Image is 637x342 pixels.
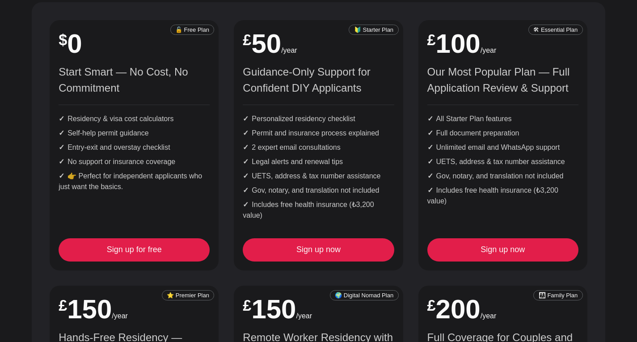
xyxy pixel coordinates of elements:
[59,30,210,57] h2: 0
[533,290,582,300] small: 👨‍👩‍👧 Family Plan
[481,46,497,54] span: /year
[243,114,394,124] li: Personalized residency checklist
[59,128,210,139] li: Self-help permit guidance
[427,185,578,207] li: Includes free health insurance (₺3,200 value)
[59,114,210,124] li: Residency & visa cost calculators
[243,296,394,323] h2: 150
[59,297,67,314] sup: £
[243,31,251,48] sup: £
[528,25,583,35] small: 🛠 Essential Plan
[243,128,394,139] li: Permit and insurance process explained
[170,25,215,35] small: 🔓 Free Plan
[481,312,497,320] span: /year
[243,30,394,57] h2: 50
[349,25,398,35] small: 🔰 Starter Plan
[427,156,578,167] li: UETS, address & tax number assistance
[112,312,128,320] span: /year
[243,297,251,314] sup: £
[427,30,578,57] h2: 100
[281,46,297,54] span: /year
[243,64,394,96] p: Guidance-Only Support for Confident DIY Applicants
[162,290,215,300] small: ⭐ Premier Plan
[59,296,210,323] h2: 150
[243,238,394,262] a: Sign up now
[427,142,578,153] li: Unlimited email and WhatsApp support
[59,238,210,262] a: Sign up for free
[243,171,394,182] li: UETS, address & tax number assistance
[59,156,210,167] li: No support or insurance coverage
[427,171,578,182] li: Gov, notary, and translation not included
[427,114,578,124] li: All Starter Plan features
[427,296,578,323] h2: 200
[296,312,312,320] span: /year
[427,64,578,96] p: Our Most Popular Plan — Full Application Review & Support
[243,142,394,153] li: 2 expert email consultations
[243,199,394,221] li: Includes free health insurance (₺3,200 value)
[243,185,394,196] li: Gov, notary, and translation not included
[427,31,436,48] sup: £
[59,171,210,192] li: 👉 Perfect for independent applicants who just want the basics.
[59,142,210,153] li: Entry-exit and overstay checklist
[330,290,399,300] small: 🌍 Digital Nomad Plan
[427,128,578,139] li: Full document preparation
[427,297,436,314] sup: £
[243,156,394,167] li: Legal alerts and renewal tips
[59,31,67,48] sup: $
[59,64,210,96] p: Start Smart — No Cost, No Commitment
[427,238,578,262] a: Sign up now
